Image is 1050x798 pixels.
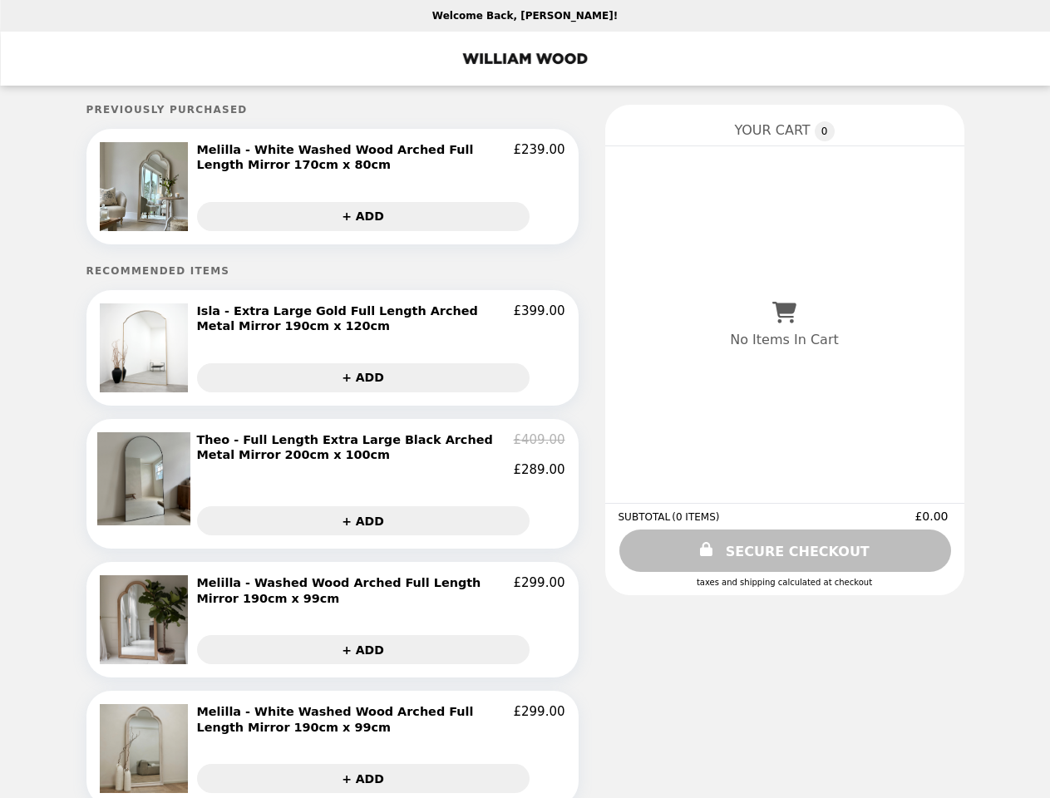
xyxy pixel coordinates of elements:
[456,42,595,76] img: Brand Logo
[197,303,514,334] h2: Isla - Extra Large Gold Full Length Arched Metal Mirror 190cm x 120cm
[100,303,193,392] img: Isla - Extra Large Gold Full Length Arched Metal Mirror 190cm x 120cm
[97,432,195,525] img: Theo - Full Length Extra Large Black Arched Metal Mirror 200cm x 100cm
[815,121,835,141] span: 0
[197,704,514,735] h2: Melilla - White Washed Wood Arched Full Length Mirror 190cm x 99cm
[100,142,193,231] img: Melilla - White Washed Wood Arched Full Length Mirror 170cm x 80cm
[432,10,618,22] p: Welcome Back, [PERSON_NAME]!
[197,635,530,664] button: + ADD
[619,511,673,523] span: SUBTOTAL
[197,363,530,392] button: + ADD
[513,142,564,173] p: £239.00
[100,575,193,664] img: Melilla - Washed Wood Arched Full Length Mirror 190cm x 99cm
[914,510,950,523] span: £0.00
[197,764,530,793] button: + ADD
[513,432,564,463] p: £409.00
[734,122,810,138] span: YOUR CART
[197,575,514,606] h2: Melilla - Washed Wood Arched Full Length Mirror 190cm x 99cm
[197,432,514,463] h2: Theo - Full Length Extra Large Black Arched Metal Mirror 200cm x 100cm
[513,575,564,606] p: £299.00
[100,704,193,793] img: Melilla - White Washed Wood Arched Full Length Mirror 190cm x 99cm
[513,303,564,334] p: £399.00
[513,704,564,735] p: £299.00
[730,332,838,347] p: No Items In Cart
[197,142,514,173] h2: Melilla - White Washed Wood Arched Full Length Mirror 170cm x 80cm
[619,578,951,587] div: Taxes and Shipping calculated at checkout
[197,202,530,231] button: + ADD
[672,511,719,523] span: ( 0 ITEMS )
[86,265,579,277] h5: Recommended Items
[197,506,530,535] button: + ADD
[86,104,579,116] h5: Previously Purchased
[513,462,564,477] p: £289.00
